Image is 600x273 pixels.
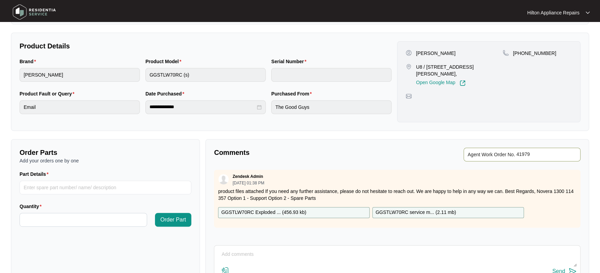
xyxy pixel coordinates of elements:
[271,100,392,114] input: Purchased From
[10,2,58,22] img: residentia service logo
[20,148,191,157] p: Order Parts
[160,216,186,224] span: Order Part
[516,150,576,159] input: Add Agent Work Order No.
[406,64,412,70] img: map-pin
[218,188,576,202] p: product files attached If you need any further assistance, please do not hesitate to reach out. W...
[232,174,263,179] p: Zendesk Admin
[149,103,255,111] input: Date Purchased
[271,90,314,97] label: Purchased From
[145,90,187,97] label: Date Purchased
[468,150,515,159] span: Agent Work Order No.
[20,203,44,210] label: Quantity
[20,41,392,51] p: Product Details
[20,68,140,82] input: Brand
[513,50,556,57] p: [PHONE_NUMBER]
[145,58,184,65] label: Product Model
[155,213,192,227] button: Order Part
[20,213,147,226] input: Quantity
[271,58,309,65] label: Serial Number
[20,181,191,194] input: Part Details
[218,174,229,184] img: user.svg
[20,171,51,178] label: Part Details
[221,209,306,216] p: GGSTLW70RC Exploded ... ( 456.93 kb )
[586,11,590,14] img: dropdown arrow
[416,64,503,77] p: U8 / [STREET_ADDRESS][PERSON_NAME],
[406,93,412,99] img: map-pin
[20,90,77,97] label: Product Fault or Query
[214,148,392,157] p: Comments
[459,80,466,86] img: Link-External
[20,100,140,114] input: Product Fault or Query
[503,50,509,56] img: map-pin
[416,50,455,57] p: [PERSON_NAME]
[20,58,39,65] label: Brand
[271,68,392,82] input: Serial Number
[145,68,266,82] input: Product Model
[406,50,412,56] img: user-pin
[527,9,579,16] p: Hilton Appliance Repairs
[20,157,191,164] p: Add your orders one by one
[232,181,264,185] p: [DATE] 01:38 PM
[375,209,456,216] p: GGSTLW70RC service m... ( 2.11 mb )
[416,80,465,86] a: Open Google Map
